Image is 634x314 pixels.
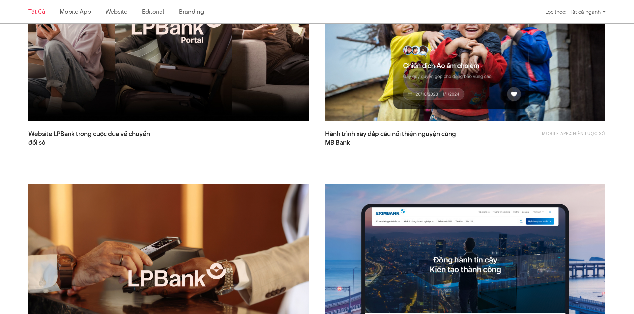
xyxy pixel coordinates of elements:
a: Website [106,7,127,16]
a: Mobile app [60,7,91,16]
a: Chiến lược số [570,130,605,136]
span: Website LPBank trong cuộc đua về chuyển [28,130,161,146]
span: đổi số [28,138,45,147]
span: Hành trình xây đắp cầu nối thiện nguyện cùng [325,130,458,146]
a: Hành trình xây đắp cầu nối thiện nguyện cùngMB Bank [325,130,458,146]
a: Mobile app [542,130,569,136]
a: Tất cả [28,7,45,16]
a: Branding [179,7,204,16]
div: Tất cả ngành [570,6,606,18]
span: MB Bank [325,138,350,147]
a: Website LPBank trong cuộc đua về chuyểnđổi số [28,130,161,146]
div: Lọc theo: [545,6,566,18]
a: Editorial [142,7,164,16]
div: , [493,130,605,143]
